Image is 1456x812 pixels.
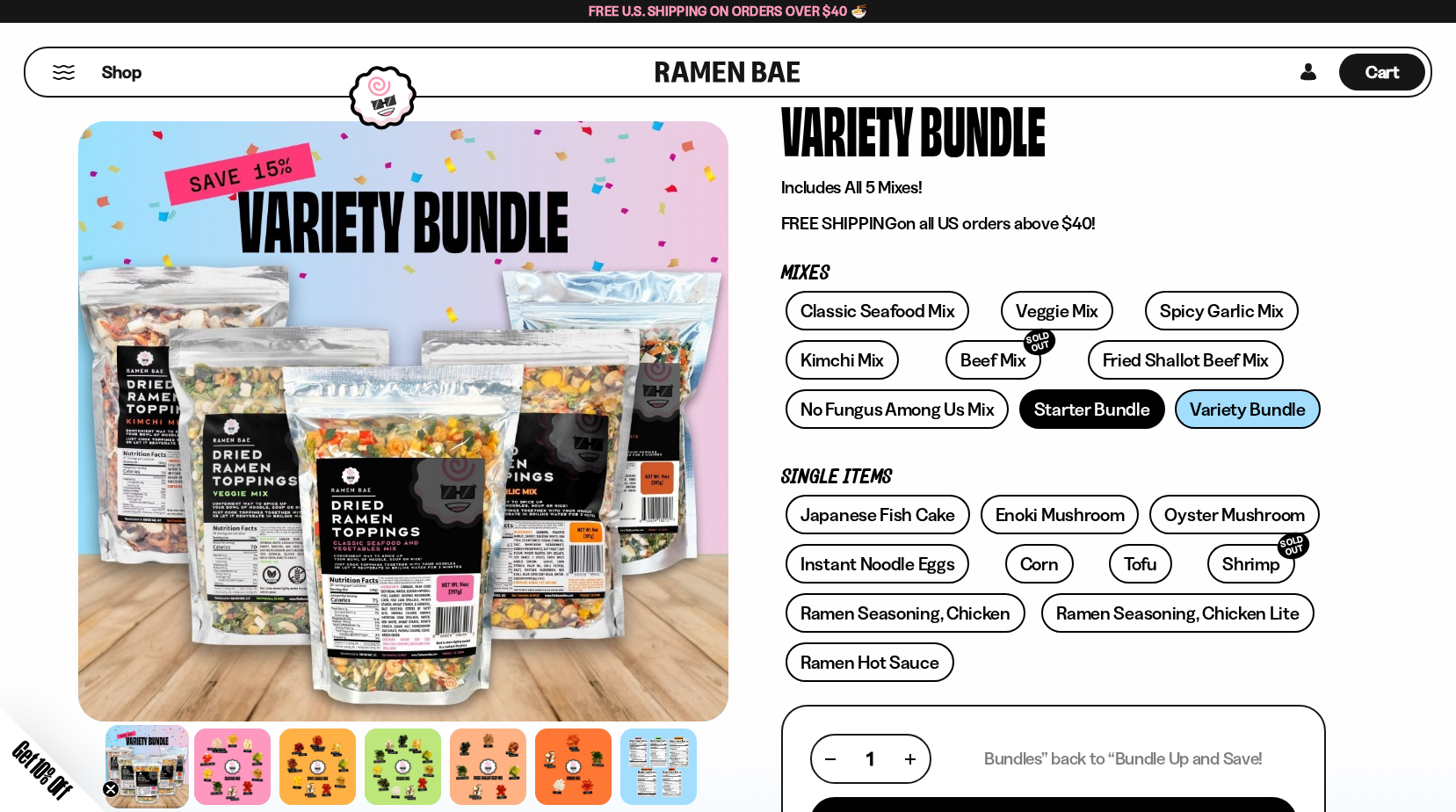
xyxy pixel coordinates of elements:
span: Shop [102,61,141,84]
a: Instant Noodle Eggs [786,544,969,584]
span: Cart [1365,62,1400,83]
strong: FREE SHIPPING [781,213,897,234]
button: Mobile Menu Trigger [52,65,76,80]
p: Includes All 5 Mixes! [781,177,1326,199]
a: Ramen Hot Sauce [786,642,954,682]
div: SOLD OUT [1274,529,1313,563]
a: Oyster Mushroom [1149,495,1320,534]
a: No Fungus Among Us Mix [786,389,1009,429]
a: Japanese Fish Cake [786,495,970,534]
a: Tofu [1109,544,1172,584]
p: Bundles” back to “Bundle Up and Save! [984,748,1263,770]
p: Single Items [781,469,1326,486]
a: Beef MixSOLD OUT [945,340,1041,380]
span: Get 10% Off [8,736,76,804]
a: Corn [1005,544,1074,584]
p: on all US orders above $40! [781,213,1326,235]
span: Free U.S. Shipping on Orders over $40 🍜 [589,3,867,19]
p: Mixes [781,265,1326,282]
button: Close teaser [102,780,120,798]
div: SOLD OUT [1020,325,1059,359]
div: Bundle [920,96,1046,162]
a: Enoki Mushroom [981,495,1140,534]
a: ShrimpSOLD OUT [1207,544,1294,584]
a: Spicy Garlic Mix [1145,291,1299,330]
a: Shop [102,54,141,91]
a: Cart [1339,48,1425,96]
a: Fried Shallot Beef Mix [1088,340,1284,380]
div: Variety [781,96,913,162]
a: Ramen Seasoning, Chicken Lite [1041,593,1314,633]
span: 1 [866,748,873,770]
a: Ramen Seasoning, Chicken [786,593,1025,633]
a: Starter Bundle [1019,389,1165,429]
a: Veggie Mix [1001,291,1113,330]
a: Classic Seafood Mix [786,291,969,330]
a: Kimchi Mix [786,340,899,380]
